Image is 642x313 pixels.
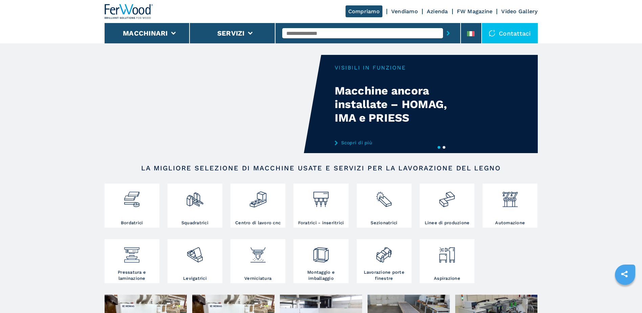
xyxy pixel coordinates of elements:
h3: Verniciatura [244,275,271,281]
a: Levigatrici [168,239,222,283]
img: centro_di_lavoro_cnc_2.png [249,185,267,208]
div: Contattaci [482,23,538,43]
a: Linee di produzione [420,184,474,228]
img: automazione.png [501,185,519,208]
img: foratrici_inseritrici_2.png [312,185,330,208]
img: squadratrici_2.png [186,185,204,208]
h3: Aspirazione [434,275,460,281]
h3: Automazione [495,220,525,226]
h3: Linee di produzione [425,220,470,226]
a: Aspirazione [420,239,474,283]
h3: Lavorazione porte finestre [358,269,410,281]
a: Montaggio e imballaggio [293,239,348,283]
button: 1 [438,146,440,149]
img: montaggio_imballaggio_2.png [312,241,330,264]
h3: Pressatura e laminazione [106,269,158,281]
img: sezionatrici_2.png [375,185,393,208]
h3: Montaggio e imballaggio [295,269,347,281]
a: Video Gallery [501,8,537,15]
button: submit-button [443,25,453,41]
a: Lavorazione porte finestre [357,239,412,283]
h3: Centro di lavoro cnc [235,220,281,226]
iframe: Chat [613,283,637,308]
img: verniciatura_1.png [249,241,267,264]
button: Servizi [217,29,245,37]
a: Squadratrici [168,184,222,228]
a: Compriamo [346,5,382,17]
a: Scopri di più [335,140,467,145]
h3: Sezionatrici [371,220,397,226]
h3: Bordatrici [121,220,143,226]
img: aspirazione_1.png [438,241,456,264]
img: Ferwood [105,4,153,19]
h3: Squadratrici [181,220,208,226]
a: Sezionatrici [357,184,412,228]
h3: Foratrici - inseritrici [298,220,344,226]
a: Pressatura e laminazione [105,239,159,283]
h3: Levigatrici [183,275,207,281]
button: Macchinari [123,29,168,37]
a: Vendiamo [391,8,418,15]
h2: LA MIGLIORE SELEZIONE DI MACCHINE USATE E SERVIZI PER LA LAVORAZIONE DEL LEGNO [126,164,516,172]
a: Foratrici - inseritrici [293,184,348,228]
img: bordatrici_1.png [123,185,141,208]
a: sharethis [616,266,633,283]
a: Automazione [483,184,537,228]
img: linee_di_produzione_2.png [438,185,456,208]
img: lavorazione_porte_finestre_2.png [375,241,393,264]
button: 2 [443,146,445,149]
img: levigatrici_2.png [186,241,204,264]
a: Bordatrici [105,184,159,228]
a: Centro di lavoro cnc [230,184,285,228]
img: pressa-strettoia.png [123,241,141,264]
a: Verniciatura [230,239,285,283]
a: Azienda [427,8,448,15]
a: FW Magazine [457,8,493,15]
img: Contattaci [489,30,495,37]
video: Your browser does not support the video tag. [105,55,321,153]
